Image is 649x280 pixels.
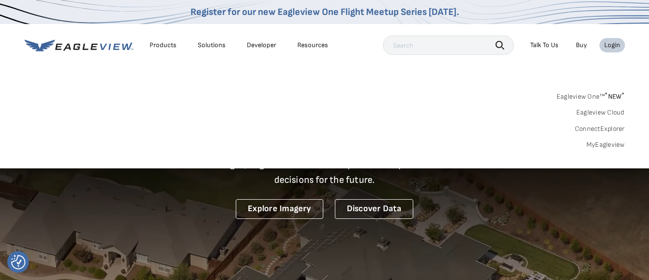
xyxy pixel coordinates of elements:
[297,41,328,50] div: Resources
[191,6,459,18] a: Register for our new Eagleview One Flight Meetup Series [DATE].
[575,125,625,133] a: ConnectExplorer
[586,140,625,149] a: MyEagleview
[150,41,177,50] div: Products
[198,41,226,50] div: Solutions
[576,108,625,117] a: Eagleview Cloud
[335,199,413,219] a: Discover Data
[11,255,25,269] img: Revisit consent button
[383,36,514,55] input: Search
[557,89,625,101] a: Eagleview One™*NEW*
[11,255,25,269] button: Consent Preferences
[530,41,559,50] div: Talk To Us
[605,92,624,101] span: NEW
[236,199,323,219] a: Explore Imagery
[576,41,587,50] a: Buy
[247,41,276,50] a: Developer
[604,41,620,50] div: Login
